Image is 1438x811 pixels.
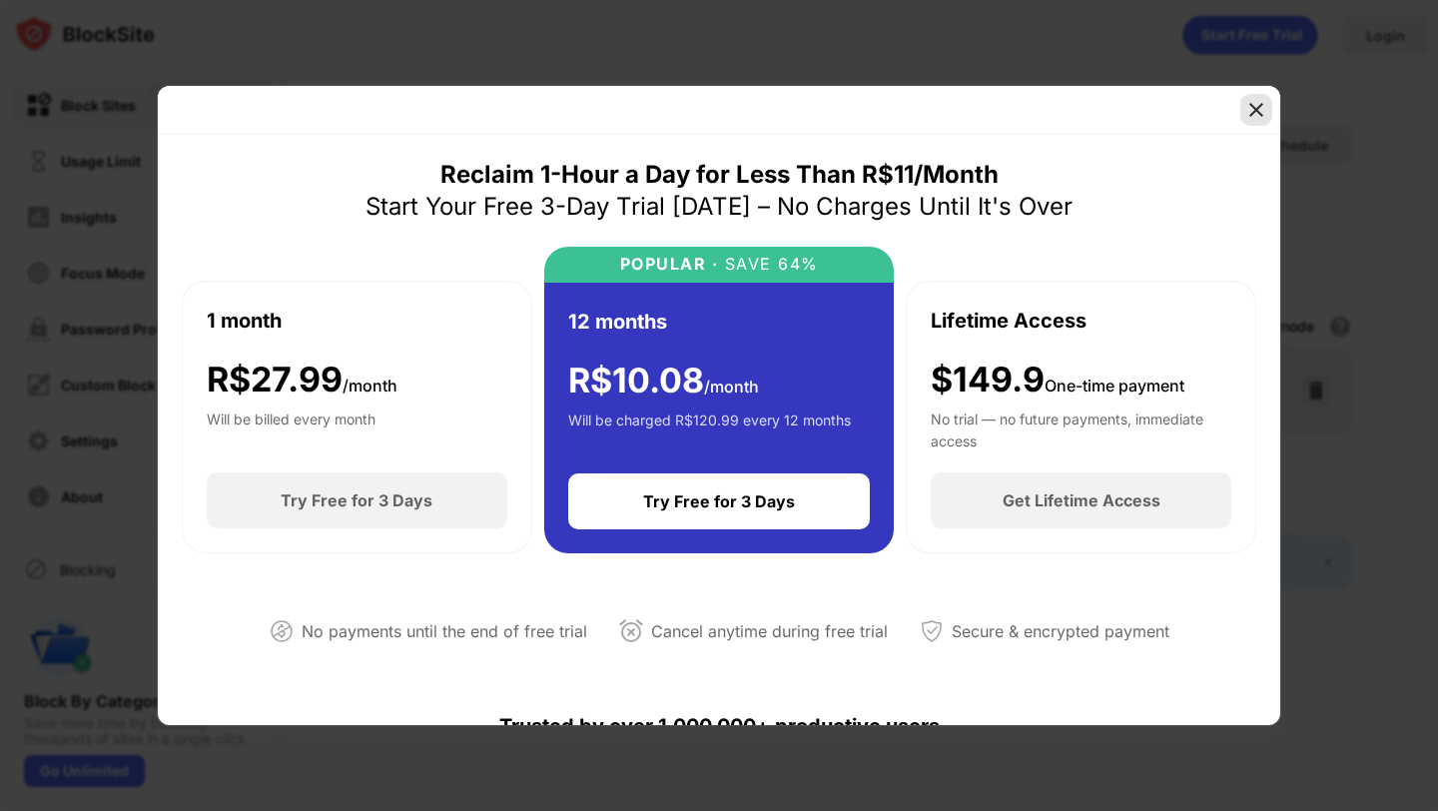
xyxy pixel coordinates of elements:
[207,306,282,336] div: 1 month
[343,376,397,396] span: /month
[619,619,643,643] img: cancel-anytime
[620,255,719,274] div: POPULAR ·
[1045,376,1184,396] span: One-time payment
[568,307,667,337] div: 12 months
[568,409,851,449] div: Will be charged R$120.99 every 12 months
[931,408,1231,448] div: No trial — no future payments, immediate access
[704,377,759,397] span: /month
[952,617,1169,646] div: Secure & encrypted payment
[931,360,1184,401] div: $149.9
[281,490,432,510] div: Try Free for 3 Days
[568,361,759,402] div: R$ 10.08
[931,306,1086,336] div: Lifetime Access
[920,619,944,643] img: secured-payment
[207,408,375,448] div: Will be billed every month
[207,360,397,401] div: R$ 27.99
[643,491,795,511] div: Try Free for 3 Days
[182,678,1256,774] div: Trusted by over 1,000,000+ productive users
[440,159,999,191] div: Reclaim 1-Hour a Day for Less Than R$11/Month
[1003,490,1160,510] div: Get Lifetime Access
[302,617,587,646] div: No payments until the end of free trial
[365,191,1073,223] div: Start Your Free 3-Day Trial [DATE] – No Charges Until It's Over
[718,255,819,274] div: SAVE 64%
[270,619,294,643] img: not-paying
[651,617,888,646] div: Cancel anytime during free trial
